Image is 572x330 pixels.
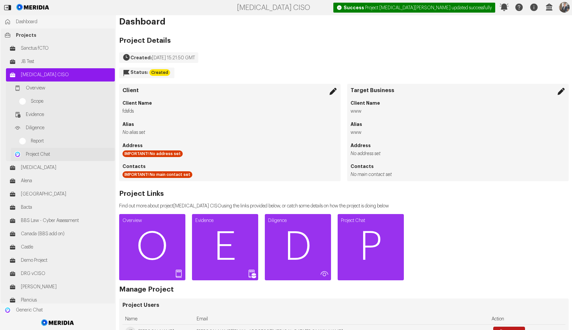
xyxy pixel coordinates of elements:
[6,267,115,280] a: DRG vCISO
[6,174,115,188] a: Alena
[11,82,115,95] a: Overview
[351,121,565,128] h4: Alias
[559,2,570,13] img: Profile Icon
[6,42,115,55] a: Sanctus fCTO
[344,6,492,10] span: Project [MEDICAL_DATA][PERSON_NAME] updated successfully
[6,55,115,68] a: JB Test
[21,204,112,211] span: Bacta
[130,55,152,60] strong: Created:
[192,227,258,267] span: E
[122,53,130,61] svg: Created On
[338,214,404,280] a: Project ChatP
[14,151,21,158] img: Project Chat
[265,227,331,267] span: D
[130,70,148,75] strong: Status:
[40,315,75,330] img: Meridia Logo
[16,135,115,148] a: Report
[26,151,112,158] span: Project Chat
[21,297,112,303] span: Plancius
[351,129,565,136] li: www
[21,45,112,52] span: Sanctus fCTO
[16,32,112,38] span: Projects
[6,214,115,227] a: BBS Law - Cyber Assessment
[351,142,565,149] h4: Address
[197,314,486,324] div: Email
[16,19,112,25] span: Dashboard
[21,257,112,264] span: Demo Project
[122,302,565,308] h3: Project Users
[21,72,112,78] span: [MEDICAL_DATA] CISO
[351,151,381,156] i: No address set
[192,214,258,280] a: EvidenceE
[119,227,185,267] span: O
[122,87,337,94] h3: Client
[265,214,331,280] a: DiligenceD
[122,108,337,115] li: fdsfds
[122,100,337,106] h4: Client Name
[21,244,112,250] span: Castle
[31,138,112,144] span: Report
[21,231,112,237] span: Canada (BBS add on)
[149,69,170,76] div: Created
[26,125,112,131] span: Diligence
[351,172,392,177] i: No main contact set
[119,286,174,293] h2: Manage Project
[122,150,183,157] div: IMPORTANT! No address set
[122,121,337,128] h4: Alias
[338,227,404,267] span: P
[119,203,389,209] p: Find out more about project [MEDICAL_DATA] CISO using the links provided below, or catch some det...
[119,214,185,280] a: OverviewO
[6,161,115,174] a: [MEDICAL_DATA]
[351,100,565,106] h4: Client Name
[351,87,565,94] h3: Target Business
[351,163,565,170] h4: Contacts
[21,217,112,224] span: BBS Law - Cyber Assessment
[344,5,364,10] strong: Success
[1,303,115,317] a: Generic ChatGeneric Chat
[122,171,192,178] div: IMPORTANT! No main contact set
[1,28,115,42] a: Projects
[26,111,112,118] span: Evidence
[21,58,112,65] span: JB Test
[119,191,389,197] h2: Project Links
[16,95,115,108] a: Scope
[492,314,563,324] div: Action
[21,164,112,171] span: [MEDICAL_DATA]
[11,148,115,161] a: Project ChatProject Chat
[6,201,115,214] a: Bacta
[125,314,191,324] div: Name
[16,307,112,313] span: Generic Chat
[21,191,112,197] span: [GEOGRAPHIC_DATA]
[6,294,115,307] a: Plancius
[122,163,337,170] h4: Contacts
[152,56,195,60] span: [DATE] 15:21:50 GMT
[6,227,115,241] a: Canada (BBS add on)
[6,280,115,294] a: [PERSON_NAME]
[122,142,337,149] h4: Address
[11,121,115,135] a: Diligence
[6,188,115,201] a: [GEOGRAPHIC_DATA]
[1,15,115,28] a: Dashboard
[4,307,11,313] img: Generic Chat
[6,68,115,82] a: [MEDICAL_DATA] CISO
[119,37,198,44] h2: Project Details
[6,254,115,267] a: Demo Project
[21,284,112,290] span: [PERSON_NAME]
[122,130,145,135] i: No alias set
[119,19,569,25] h1: Dashboard
[11,108,115,121] a: Evidence
[31,98,112,105] span: Scope
[21,270,112,277] span: DRG vCISO
[351,108,565,115] li: www
[6,241,115,254] a: Castle
[21,178,112,184] span: Alena
[26,85,112,91] span: Overview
